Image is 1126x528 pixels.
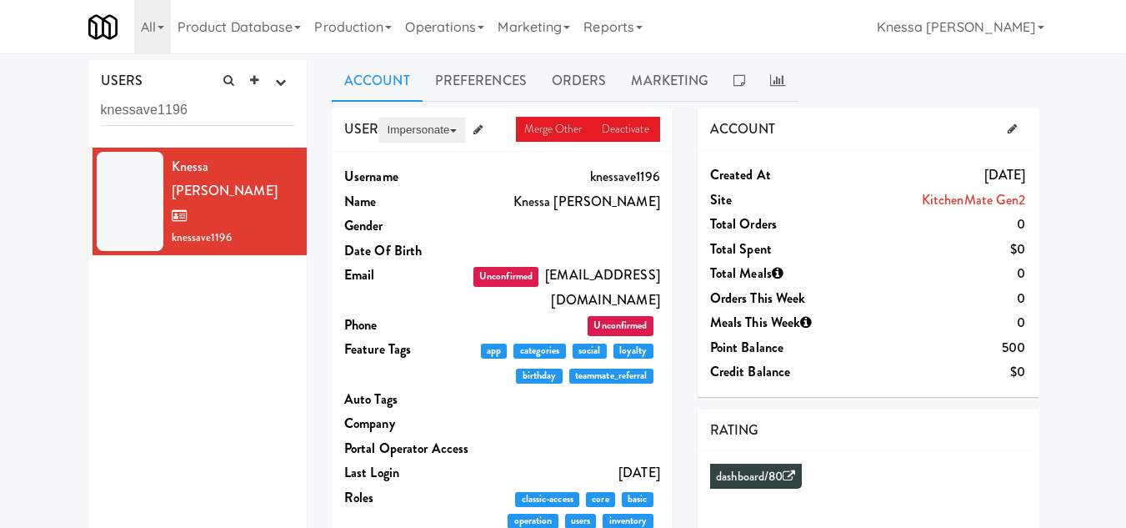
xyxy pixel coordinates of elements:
dt: Credit Balance [710,360,837,385]
span: USER [344,119,378,138]
span: categories [513,344,565,359]
a: Preferences [423,60,539,102]
a: Merge Other [516,117,593,142]
dt: Username [344,164,471,189]
span: USERS [101,71,143,90]
dt: Roles [344,485,471,510]
a: Marketing [618,60,721,102]
dt: Phone [344,313,471,338]
span: ACCOUNT [710,119,776,138]
span: RATING [710,420,759,440]
dd: $0 [836,237,1025,262]
dd: 0 [836,261,1025,286]
dt: Last login [344,460,471,485]
dd: $0 [836,360,1025,385]
span: social [573,344,607,359]
dd: [DATE] [471,460,660,485]
dd: [DATE] [836,163,1025,188]
dt: Meals This Week [710,310,837,335]
a: Account [332,60,423,102]
span: knessave1196 [172,229,232,245]
span: Unconfirmed [473,267,538,287]
dd: 500 [836,335,1025,360]
dt: Name [344,189,471,214]
dt: Gender [344,214,471,239]
dd: 0 [836,212,1025,237]
span: basic [622,492,653,507]
dt: Created at [710,163,837,188]
input: Search user [101,95,295,126]
a: dashboard/80 [716,468,795,485]
li: Knessa [PERSON_NAME]knessave1196 [88,148,308,255]
img: Micromart [88,13,118,42]
dt: Portal Operator Access [344,436,471,461]
span: Knessa [PERSON_NAME] [172,157,278,225]
dt: Orders This Week [710,286,837,311]
dd: 0 [836,310,1025,335]
button: Impersonate [378,118,464,143]
span: core [586,492,615,507]
dd: knessave1196 [471,164,660,189]
span: birthday [516,369,562,384]
dt: Site [710,188,837,213]
dd: 0 [836,286,1025,311]
dt: Email [344,263,471,288]
span: teammate_referral [569,369,653,384]
span: classic-access [515,492,579,507]
dt: Total Meals [710,261,837,286]
dt: Auto Tags [344,387,471,412]
a: Deactivate [593,117,660,142]
dd: Knessa [PERSON_NAME] [471,189,660,214]
dt: Total Orders [710,212,837,237]
dt: Total Spent [710,237,837,262]
span: Unconfirmed [588,316,653,336]
dd: [EMAIL_ADDRESS][DOMAIN_NAME] [471,263,660,312]
dt: Feature Tags [344,337,471,362]
span: app [481,344,508,359]
dt: Date Of Birth [344,239,471,264]
a: KitchenMate Gen2 [922,190,1026,209]
a: Orders [539,60,619,102]
dt: Company [344,411,471,436]
dt: Point Balance [710,335,837,360]
span: loyalty [613,344,653,359]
